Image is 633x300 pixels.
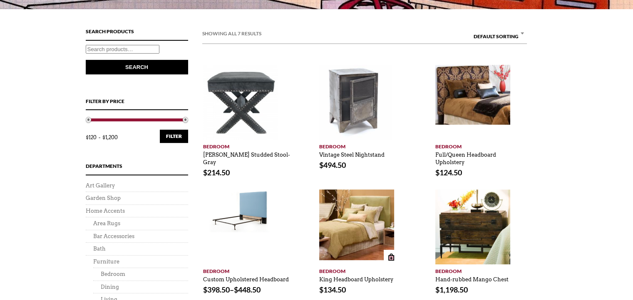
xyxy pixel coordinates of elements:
[93,233,134,239] a: Bar Accessories
[435,148,496,166] a: Full/Queen Headboard Upholstery
[86,45,159,54] input: Search products…
[435,168,439,177] span: $
[203,140,293,150] a: Bedroom
[101,271,125,277] a: Bedroom
[319,285,323,294] span: $
[86,195,121,201] a: Garden Shop
[435,140,526,150] a: Bedroom
[319,285,346,294] bdi: 134.50
[203,285,207,294] span: $
[203,168,230,177] bdi: 214.50
[234,285,238,294] span: $
[203,285,230,294] bdi: 398.50
[435,264,526,275] a: Bedroom
[93,246,106,252] a: Bath
[319,160,346,170] bdi: 494.50
[160,130,188,143] button: Filter
[435,285,468,294] bdi: 1,198.50
[93,220,120,226] a: Area Rugs
[470,28,527,40] span: Default sorting
[319,148,385,158] a: Vintage Steel Nightstand
[319,160,323,170] span: $
[470,28,527,45] span: Default sorting
[203,286,293,294] span: –
[435,272,509,283] a: Hand-rubbed Mango Chest
[86,134,102,140] span: $120
[86,60,188,74] button: Search
[101,284,119,290] a: Dining
[203,168,207,177] span: $
[86,130,188,146] div: Price: —
[203,272,289,283] a: Custom Upholstered Headboard
[86,27,188,41] h4: Search Products
[319,264,410,275] a: Bedroom
[384,250,398,264] a: Add to cart: “King Headboard Upholstery”
[93,258,119,265] a: Furniture
[203,264,293,275] a: Bedroom
[202,30,261,38] em: Showing all 7 results
[319,140,410,150] a: Bedroom
[234,285,261,294] bdi: 448.50
[203,148,290,166] a: [PERSON_NAME] Studded Stool- Gray
[86,208,125,214] a: Home Accents
[86,162,188,175] h4: Departments
[435,168,462,177] bdi: 124.50
[435,285,439,294] span: $
[319,272,393,283] a: King Headboard Upholstery
[86,97,188,111] h4: Filter by price
[86,182,115,189] a: Art Gallery
[102,134,118,140] span: $1,200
